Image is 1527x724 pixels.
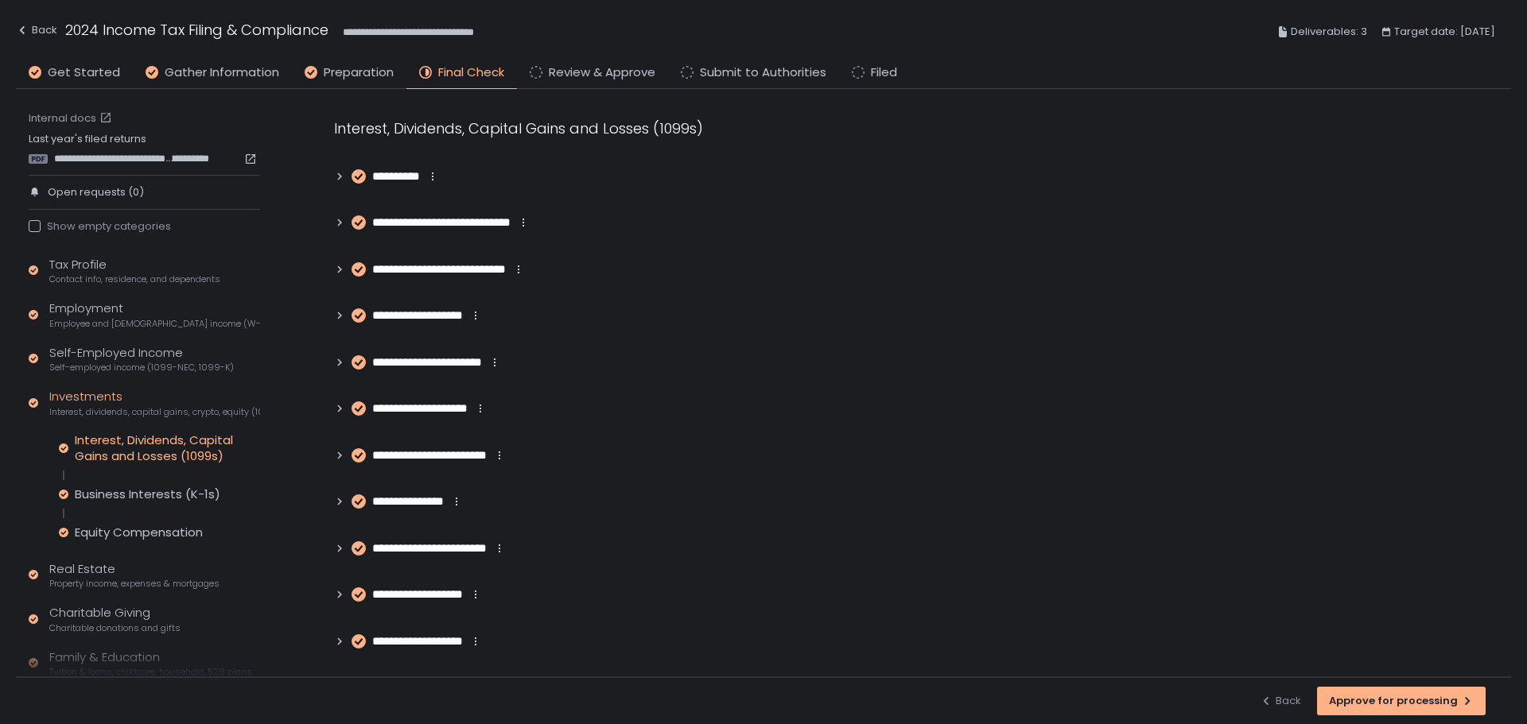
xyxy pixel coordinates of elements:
[1317,687,1486,715] button: Approve for processing
[49,318,260,330] span: Employee and [DEMOGRAPHIC_DATA] income (W-2s)
[549,64,655,82] span: Review & Approve
[75,525,203,540] div: Equity Compensation
[334,118,1098,139] div: Interest, Dividends, Capital Gains and Losses (1099s)
[49,300,260,330] div: Employment
[49,604,181,634] div: Charitable Giving
[165,64,279,82] span: Gather Information
[324,64,394,82] span: Preparation
[16,21,57,40] div: Back
[49,560,220,590] div: Real Estate
[49,344,234,374] div: Self-Employed Income
[1329,694,1474,708] div: Approve for processing
[700,64,826,82] span: Submit to Authorities
[49,362,234,374] span: Self-employed income (1099-NEC, 1099-K)
[49,406,260,418] span: Interest, dividends, capital gains, crypto, equity (1099s, K-1s)
[49,666,252,678] span: Tuition & loans, childcare, household, 529 plans
[75,432,260,464] div: Interest, Dividends, Capital Gains and Losses (1099s)
[438,64,504,82] span: Final Check
[75,486,220,502] div: Business Interests (K-1s)
[1291,22,1367,41] span: Deliverables: 3
[49,578,220,590] span: Property income, expenses & mortgages
[29,111,115,126] a: Internal docs
[49,388,260,418] div: Investments
[29,132,260,165] div: Last year's filed returns
[871,64,897,82] span: Filed
[49,256,220,286] div: Tax Profile
[48,185,144,199] span: Open requests (0)
[1260,687,1301,715] button: Back
[16,19,57,45] button: Back
[49,649,252,679] div: Family & Education
[49,273,220,285] span: Contact info, residence, and dependents
[48,64,120,82] span: Get Started
[1260,694,1301,708] div: Back
[49,622,181,634] span: Charitable donations and gifts
[1394,22,1495,41] span: Target date: [DATE]
[65,19,328,41] h1: 2024 Income Tax Filing & Compliance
